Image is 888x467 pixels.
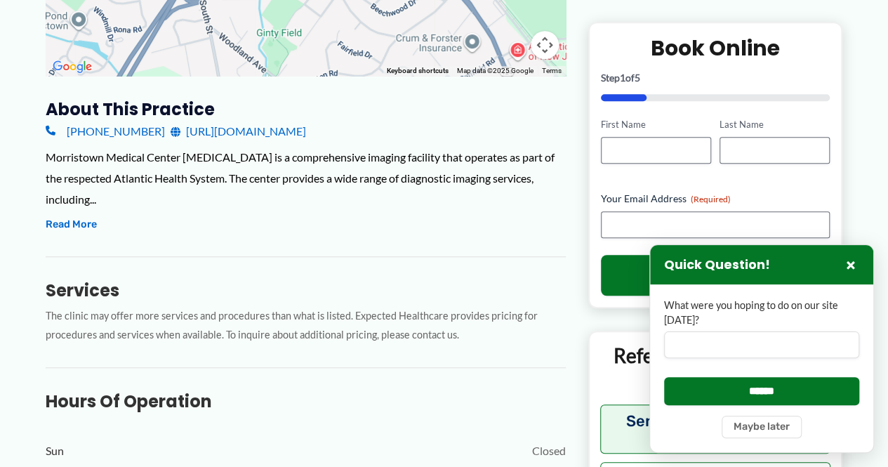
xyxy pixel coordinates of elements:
span: Sun [46,440,64,461]
h3: Hours of Operation [46,390,566,412]
label: Your Email Address [601,192,830,206]
a: [PHONE_NUMBER] [46,121,165,142]
div: Morristown Medical Center [MEDICAL_DATA] is a comprehensive imaging facility that operates as par... [46,147,566,209]
p: The clinic may offer more services and procedures than what is listed. Expected Healthcare provid... [46,307,566,345]
label: Last Name [720,119,830,132]
span: Map data ©2025 Google [457,67,534,74]
span: 5 [635,72,640,84]
a: Open this area in Google Maps (opens a new window) [49,58,95,76]
p: Referring Providers and Staff [600,343,831,395]
p: Step of [601,74,830,84]
button: Map camera controls [531,31,559,59]
span: 1 [620,72,625,84]
button: Close [842,256,859,273]
img: Google [49,58,95,76]
button: Send orders and clinical documents [600,404,831,454]
label: What were you hoping to do on our site [DATE]? [664,298,859,327]
span: (Required) [691,195,731,205]
h3: Services [46,279,566,301]
h2: Book Online [601,35,830,63]
button: Keyboard shortcuts [387,66,449,76]
a: Terms (opens in new tab) [542,67,562,74]
span: Closed [532,440,566,461]
button: Read More [46,216,97,233]
a: [URL][DOMAIN_NAME] [171,121,306,142]
label: First Name [601,119,711,132]
h3: Quick Question! [664,257,770,273]
button: Maybe later [722,416,802,438]
h3: About this practice [46,98,566,120]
